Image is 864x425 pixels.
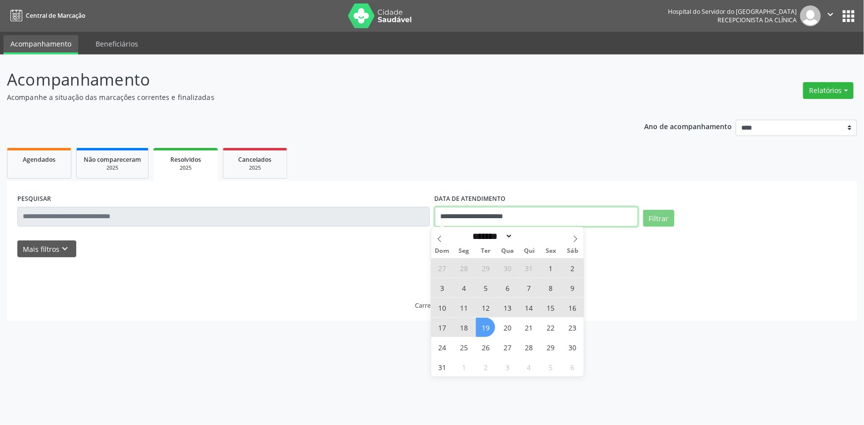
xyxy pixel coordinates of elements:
span: Central de Marcação [26,11,85,20]
div: Hospital do Servidor do [GEOGRAPHIC_DATA] [668,7,797,16]
span: Agosto 20, 2025 [498,318,517,337]
span: Agosto 9, 2025 [563,278,582,297]
span: Agosto 11, 2025 [454,298,473,317]
button: Filtrar [643,210,674,227]
span: Agosto 13, 2025 [498,298,517,317]
span: Agosto 28, 2025 [519,337,539,357]
span: Dom [431,248,453,254]
button: Mais filtroskeyboard_arrow_down [17,240,76,258]
label: DATA DE ATENDIMENTO [435,191,506,207]
span: Agosto 19, 2025 [476,318,495,337]
span: Recepcionista da clínica [717,16,797,24]
span: Agosto 12, 2025 [476,298,495,317]
span: Setembro 3, 2025 [498,357,517,377]
span: Julho 30, 2025 [498,258,517,278]
span: Seg [453,248,475,254]
div: 2025 [160,164,211,172]
span: Setembro 5, 2025 [541,357,560,377]
span: Julho 29, 2025 [476,258,495,278]
span: Agosto 8, 2025 [541,278,560,297]
span: Agosto 21, 2025 [519,318,539,337]
label: PESQUISAR [17,191,51,207]
a: Beneficiários [89,35,145,52]
span: Agosto 27, 2025 [498,337,517,357]
span: Agosto 3, 2025 [432,278,452,297]
img: img [800,5,821,26]
span: Não compareceram [84,155,141,164]
button: Relatórios [803,82,854,99]
span: Agosto 10, 2025 [432,298,452,317]
button:  [821,5,840,26]
i: keyboard_arrow_down [60,243,71,254]
span: Ter [475,248,497,254]
span: Agosto 15, 2025 [541,298,560,317]
span: Agosto 17, 2025 [432,318,452,337]
span: Agosto 29, 2025 [541,337,560,357]
span: Agosto 6, 2025 [498,278,517,297]
span: Setembro 4, 2025 [519,357,539,377]
span: Agosto 23, 2025 [563,318,582,337]
span: Agosto 16, 2025 [563,298,582,317]
span: Qui [518,248,540,254]
span: Julho 31, 2025 [519,258,539,278]
span: Setembro 2, 2025 [476,357,495,377]
span: Julho 28, 2025 [454,258,473,278]
p: Acompanhamento [7,67,602,92]
span: Julho 27, 2025 [432,258,452,278]
button: apps [840,7,857,25]
div: 2025 [84,164,141,172]
span: Qua [497,248,518,254]
span: Agosto 30, 2025 [563,337,582,357]
span: Resolvidos [170,155,201,164]
span: Agosto 18, 2025 [454,318,473,337]
span: Agosto 1, 2025 [541,258,560,278]
p: Acompanhe a situação das marcações correntes e finalizadas [7,92,602,102]
span: Agendados [23,155,55,164]
span: Setembro 6, 2025 [563,357,582,377]
span: Agosto 2, 2025 [563,258,582,278]
span: Agosto 14, 2025 [519,298,539,317]
span: Sáb [562,248,584,254]
span: Agosto 26, 2025 [476,337,495,357]
span: Agosto 5, 2025 [476,278,495,297]
div: Carregando [415,301,449,310]
span: Agosto 24, 2025 [432,337,452,357]
a: Acompanhamento [3,35,78,54]
span: Cancelados [239,155,272,164]
span: Agosto 7, 2025 [519,278,539,297]
span: Agosto 22, 2025 [541,318,560,337]
span: Agosto 31, 2025 [432,357,452,377]
i:  [825,9,836,20]
a: Central de Marcação [7,7,85,24]
p: Ano de acompanhamento [645,120,732,132]
span: Agosto 25, 2025 [454,337,473,357]
div: 2025 [230,164,280,172]
span: Setembro 1, 2025 [454,357,473,377]
span: Sex [540,248,562,254]
select: Month [469,231,513,241]
span: Agosto 4, 2025 [454,278,473,297]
